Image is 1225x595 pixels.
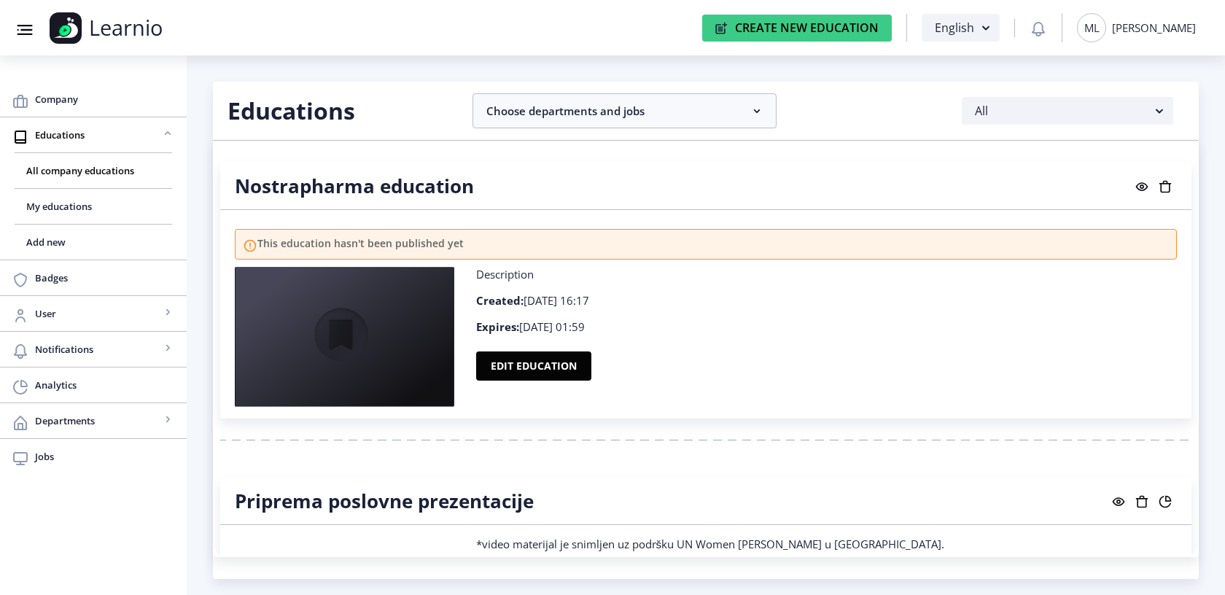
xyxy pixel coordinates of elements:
[235,229,1177,260] div: This education hasn't been published yet
[235,489,534,513] h4: Priprema poslovne prezentacije
[1077,13,1106,42] div: ML
[26,162,160,179] span: All company educations
[476,351,591,381] button: Edit education
[35,376,175,394] span: Analytics
[26,198,160,215] span: My educations
[50,12,222,44] a: Learnio
[476,293,1178,308] p: [DATE] 16:17
[35,90,175,108] span: Company
[15,153,172,188] a: All company educations
[26,233,160,251] span: Add new
[962,97,1173,125] button: All
[15,189,172,224] a: My educations
[922,14,1000,42] button: English
[476,319,519,334] b: Expires:
[89,20,163,35] p: Learnio
[1112,20,1196,35] div: [PERSON_NAME]
[476,293,524,308] b: Created:
[702,15,892,42] button: Create New Education
[35,448,175,465] span: Jobs
[35,412,160,429] span: Departments
[472,93,777,128] nb-accordion-item-header: Choose departments and jobs
[476,267,1178,281] p: Description
[235,174,474,198] h4: Nostrapharma education
[476,537,1178,551] p: *video materijal je snimljen uz podršku UN Women [PERSON_NAME] u [GEOGRAPHIC_DATA].
[235,267,454,407] img: Nostrapharma education
[35,269,175,287] span: Badges
[35,305,160,322] span: User
[227,96,451,125] h2: Educations
[35,341,160,358] span: Notifications
[715,22,728,34] img: create-new-education-icon.svg
[15,225,172,260] a: Add new
[35,126,160,144] span: Educations
[476,319,1178,334] p: [DATE] 01:59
